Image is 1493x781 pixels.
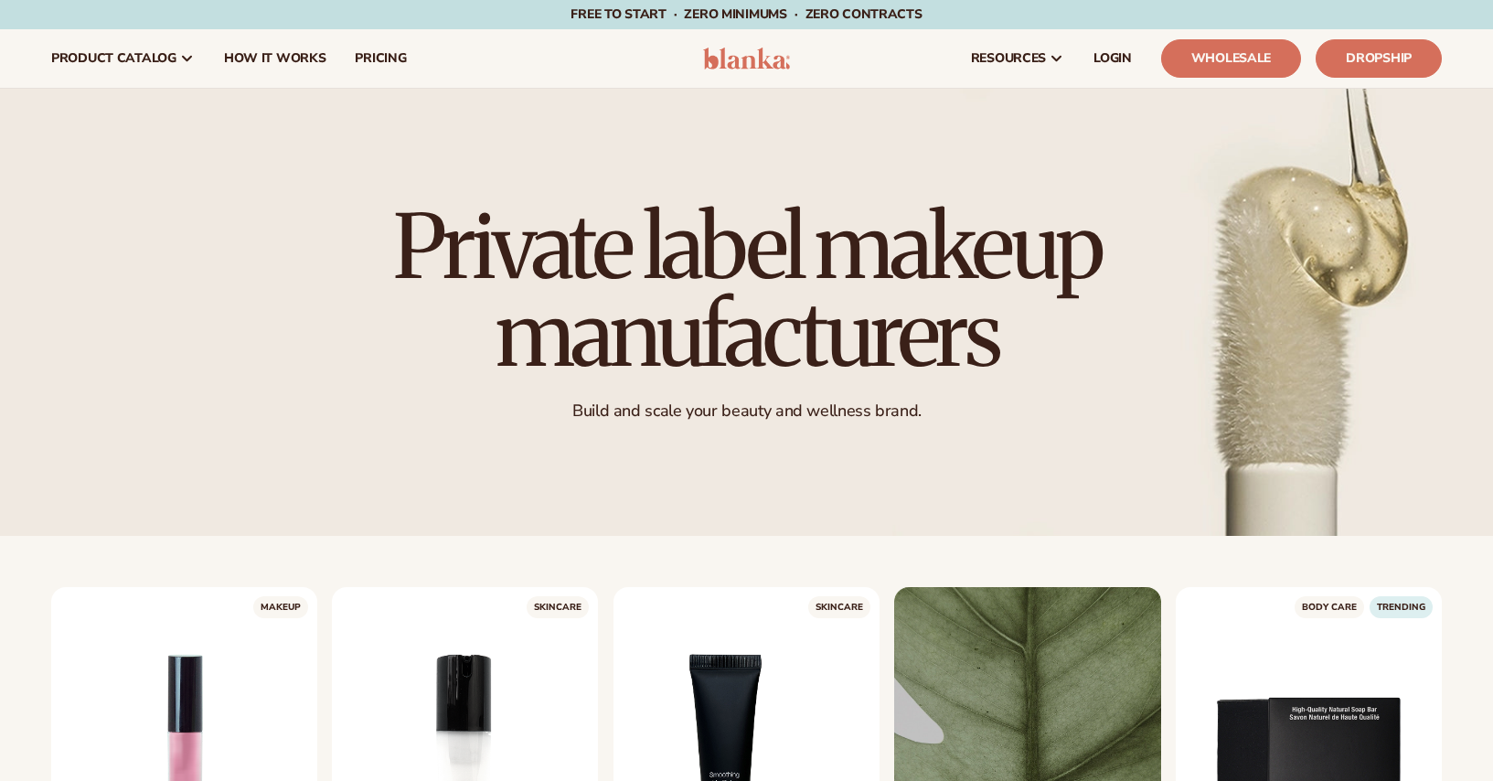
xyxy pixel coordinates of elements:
[51,51,176,66] span: product catalog
[224,51,326,66] span: How It Works
[956,29,1079,88] a: resources
[355,51,406,66] span: pricing
[1093,51,1132,66] span: LOGIN
[340,29,421,88] a: pricing
[209,29,341,88] a: How It Works
[340,203,1154,379] h1: Private label makeup manufacturers
[340,401,1154,422] p: Build and scale your beauty and wellness brand.
[571,5,922,23] span: Free to start · ZERO minimums · ZERO contracts
[1161,39,1301,78] a: Wholesale
[1316,39,1442,78] a: Dropship
[971,51,1046,66] span: resources
[703,48,790,70] img: logo
[1079,29,1146,88] a: LOGIN
[37,29,209,88] a: product catalog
